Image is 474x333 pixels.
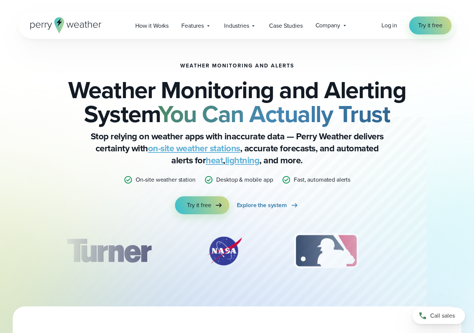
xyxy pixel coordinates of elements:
[87,130,387,166] p: Stop relying on weather apps with inaccurate data — Perry Weather delivers certainty with , accur...
[136,175,195,184] p: On-site weather station
[158,96,390,131] strong: You Can Actually Trust
[237,201,287,210] span: Explore the system
[224,21,249,30] span: Industries
[287,232,366,270] div: 3 of 12
[418,21,442,30] span: Try it free
[294,175,350,184] p: Fast, automated alerts
[181,21,204,30] span: Features
[413,308,465,324] a: Call sales
[430,311,455,320] span: Call sales
[55,232,162,270] div: 1 of 12
[316,21,340,30] span: Company
[402,232,462,270] img: PGA.svg
[237,196,299,214] a: Explore the system
[198,232,251,270] div: 2 of 12
[409,16,451,34] a: Try it free
[187,201,211,210] span: Try it free
[287,232,366,270] img: MLB.svg
[263,18,309,33] a: Case Studies
[135,21,169,30] span: How it Works
[402,232,462,270] div: 4 of 12
[180,63,294,69] h1: Weather Monitoring and Alerts
[55,232,162,270] img: Turner-Construction_1.svg
[129,18,175,33] a: How it Works
[198,232,251,270] img: NASA.svg
[56,78,419,126] h2: Weather Monitoring and Alerting System
[175,196,229,214] a: Try it free
[225,154,260,167] a: lightning
[148,142,240,155] a: on-site weather stations
[216,175,273,184] p: Desktop & mobile app
[269,21,302,30] span: Case Studies
[381,21,397,30] a: Log in
[206,154,223,167] a: heat
[56,232,419,273] div: slideshow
